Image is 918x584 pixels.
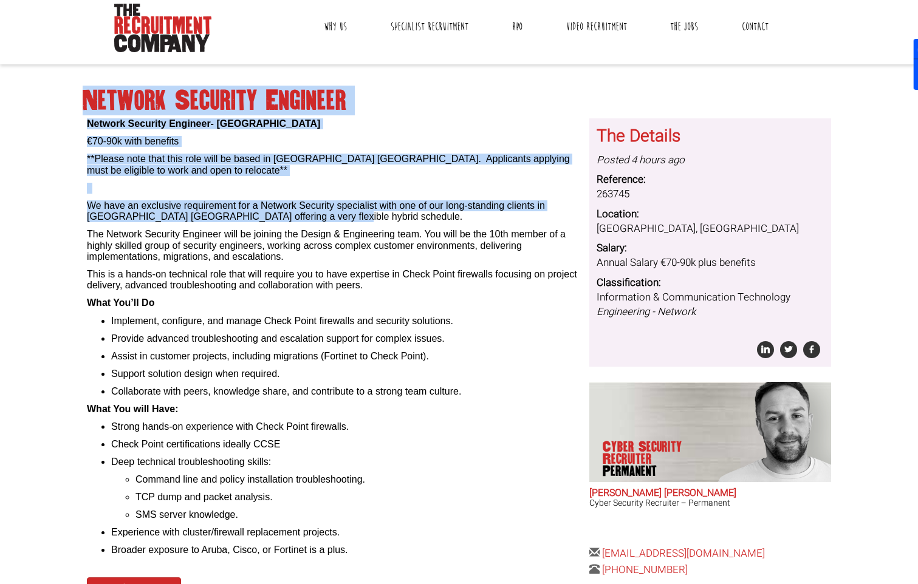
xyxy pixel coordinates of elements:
a: Why Us [315,12,356,42]
p: This is a hands-on technical role that will require you to have expertise in Check Point firewall... [87,269,580,291]
li: Strong hands-on experience with Check Point firewalls. [111,421,580,432]
li: Provide advanced troubleshooting and escalation support for complex issues. [111,333,580,344]
a: Contact [733,12,778,42]
a: The Jobs [661,12,707,42]
a: [PHONE_NUMBER] [602,562,688,577]
p: €70-90k with benefits [87,136,580,147]
i: Posted 4 hours ago [597,152,685,168]
b: Network Security Engineer- [GEOGRAPHIC_DATA] [87,118,320,129]
p: The Network Security Engineer will be joining the Design & Engineering team. You will be the 10th... [87,229,580,262]
dt: Reference: [597,172,824,187]
b: What You’ll Do [87,297,154,308]
li: Broader exposure to Aruba, Cisco, or Fortinet is a plus. [111,545,580,555]
li: Experience with cluster/firewall replacement projects. [111,527,580,538]
li: SMS server knowledge. [135,509,580,520]
li: Implement, configure, and manage Check Point firewalls and security solutions. [111,316,580,327]
a: RPO [503,12,532,42]
b: What You will Have: [87,404,179,414]
li: Collaborate with peers, knowledge share, and contribute to a strong team culture. [111,386,580,397]
h3: Cyber Security Recruiter – Permanent [589,498,831,508]
li: Deep technical troubleshooting skills: [111,457,580,467]
dt: Classification: [597,276,824,290]
a: [EMAIL_ADDRESS][DOMAIN_NAME] [602,546,765,561]
li: Support solution design when required. [111,368,580,379]
h2: [PERSON_NAME] [PERSON_NAME] [589,488,831,499]
a: Specialist Recruitment [382,12,478,42]
dd: Information & Communication Technology [597,290,824,320]
span: Permanent [603,465,696,477]
img: The Recruitment Company [114,4,211,52]
dt: Salary: [597,241,824,256]
li: Assist in customer projects, including migrations (Fortinet to Check Point). [111,351,580,362]
dt: Location: [597,207,824,222]
li: TCP dump and packet analysis. [135,492,580,503]
p: Cyber Security Recruiter [603,441,696,477]
h3: The Details [597,127,824,146]
a: Video Recruitment [557,12,636,42]
li: Command line and policy installation troubleshooting. [135,474,580,485]
p: **Please note that this role will be based in [GEOGRAPHIC_DATA] [GEOGRAPHIC_DATA]. Applicants app... [87,154,580,176]
i: Engineering - Network [597,304,696,319]
li: Check Point certifications ideally CCSE [111,439,580,450]
p: We have an exclusive requirement for a Network Security specialist with one of our long-standing ... [87,200,580,223]
dd: Annual Salary €70-90k plus benefits [597,256,824,270]
h1: Network Security Engineer [83,90,836,112]
dd: 263745 [597,187,824,202]
img: John James Baird does Cyber Security Recruiter Permanent [714,382,831,482]
dd: [GEOGRAPHIC_DATA], [GEOGRAPHIC_DATA] [597,222,824,236]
